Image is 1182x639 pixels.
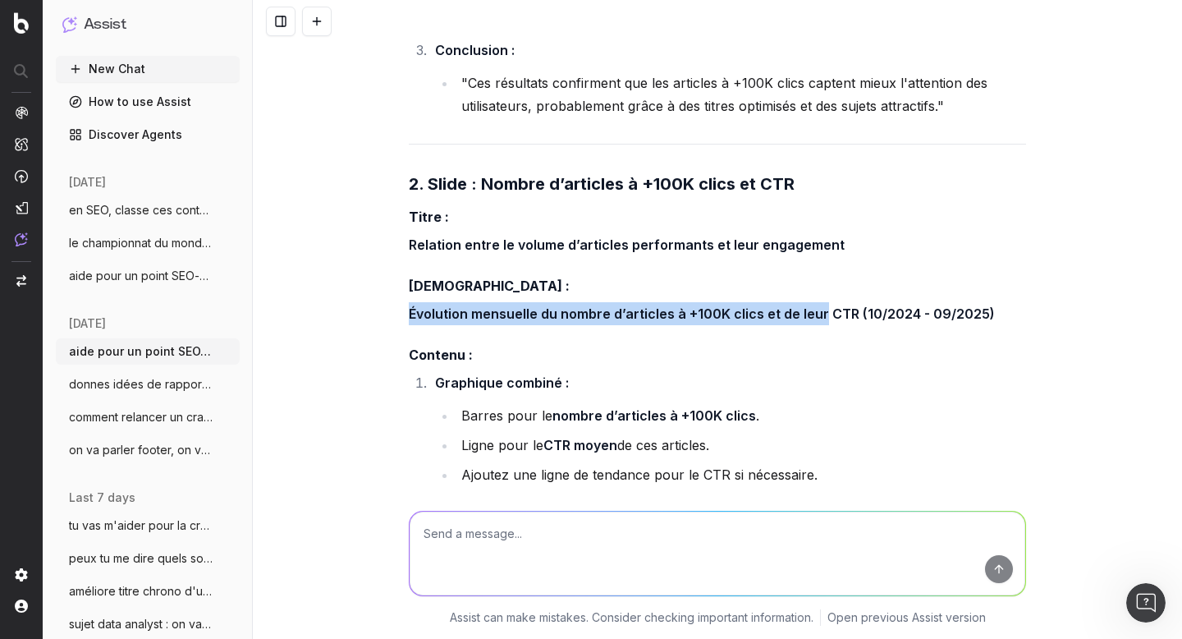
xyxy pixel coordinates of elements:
img: Assist [62,16,77,32]
button: sujet data analyst : on va faire un rap [56,611,240,637]
span: [DATE] [69,174,106,191]
span: [DATE] [69,315,106,332]
li: Barres pour le . [456,404,1026,427]
iframe: Intercom live chat [1126,583,1166,623]
button: améliore titre chrono d'un article : sur [56,578,240,605]
span: aide pour un point SEO/Data, on va trait [69,343,213,360]
img: My account [15,600,28,613]
span: en SEO, classe ces contenus en chaud fro [69,202,213,218]
a: Discover Agents [56,122,240,148]
button: on va parler footer, on va faire une vra [56,437,240,463]
span: comment relancer un crawl ? [69,409,213,425]
img: Assist [15,232,28,246]
strong: Conclusion : [435,42,515,58]
button: tu vas m'aider pour la création de [PERSON_NAME] [56,513,240,539]
a: Open previous Assist version [827,609,986,626]
strong: Contenu : [409,347,473,363]
strong: [DEMOGRAPHIC_DATA] : [409,278,570,294]
strong: Graphique combiné : [435,375,569,391]
strong: Évolution mensuelle du nombre d’articles à +100K clics et de leur CTR (10/2024 - 09/2025) [409,306,995,322]
button: en SEO, classe ces contenus en chaud fro [56,197,240,223]
span: last 7 days [69,490,135,506]
h1: Assist [84,13,126,36]
span: améliore titre chrono d'un article : sur [69,583,213,600]
li: Ligne pour le de ces articles. [456,434,1026,457]
img: Setting [15,568,28,582]
strong: 2. Slide : Nombre d’articles à +100K clics et CTR [409,174,795,194]
img: Activation [15,169,28,183]
button: comment relancer un crawl ? [56,404,240,430]
p: Assist can make mistakes. Consider checking important information. [450,609,813,626]
span: peux tu me dire quels sont les fiches jo [69,550,213,567]
button: New Chat [56,56,240,82]
strong: CTR moyen [543,437,617,453]
span: aide pour un point SEO-date, je vais te [69,268,213,284]
span: on va parler footer, on va faire une vra [69,442,213,458]
span: tu vas m'aider pour la création de [PERSON_NAME] [69,517,213,534]
strong: nombre d’articles à +100K clics [552,407,756,424]
button: donnes idées de rapport pour optimiser l [56,371,240,398]
li: Ajoutez une ligne de tendance pour le CTR si nécessaire. [456,463,1026,486]
strong: Relation entre le volume d’articles performants et leur engagement [409,237,845,253]
span: le championnat du monde masculin de vole [69,235,213,251]
a: How to use Assist [56,89,240,115]
img: Intelligence [15,137,28,151]
button: aide pour un point SEO-date, je vais te [56,263,240,289]
span: donnes idées de rapport pour optimiser l [69,376,213,393]
strong: Titre : [409,209,449,225]
img: Analytics [15,106,28,119]
img: Botify logo [14,12,29,34]
button: aide pour un point SEO/Data, on va trait [56,338,240,365]
li: "Ces résultats confirment que les articles à +100K clics captent mieux l'attention des utilisateu... [456,71,1026,117]
button: le championnat du monde masculin de vole [56,230,240,256]
button: peux tu me dire quels sont les fiches jo [56,545,240,572]
button: Assist [62,13,233,36]
span: sujet data analyst : on va faire un rap [69,616,213,632]
img: Switch project [16,275,26,287]
img: Studio [15,201,28,214]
